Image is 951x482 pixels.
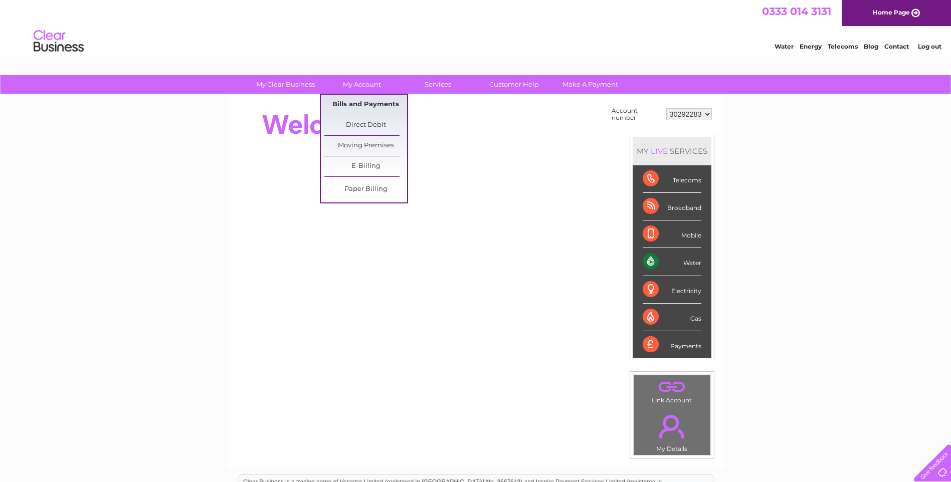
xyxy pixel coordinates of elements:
[324,156,407,176] a: E-Billing
[633,137,711,165] div: MY SERVICES
[636,409,708,444] a: .
[643,165,701,193] div: Telecoms
[884,43,909,50] a: Contact
[397,75,479,94] a: Services
[643,220,701,248] div: Mobile
[643,304,701,331] div: Gas
[643,248,701,276] div: Water
[918,43,941,50] a: Log out
[762,5,831,18] a: 0333 014 3131
[864,43,878,50] a: Blog
[633,375,711,406] td: Link Account
[549,75,632,94] a: Make A Payment
[324,95,407,115] a: Bills and Payments
[320,75,403,94] a: My Account
[239,6,713,49] div: Clear Business is a trading name of Verastar Limited (registered in [GEOGRAPHIC_DATA] No. 3667643...
[633,406,711,455] td: My Details
[649,146,670,156] div: LIVE
[643,276,701,304] div: Electricity
[33,26,84,57] img: logo.png
[800,43,822,50] a: Energy
[324,179,407,199] a: Paper Billing
[636,378,708,395] a: .
[324,115,407,135] a: Direct Debit
[643,331,701,358] div: Payments
[473,75,555,94] a: Customer Help
[609,105,664,124] td: Account number
[324,136,407,156] a: Moving Premises
[775,43,794,50] a: Water
[643,193,701,220] div: Broadband
[244,75,327,94] a: My Clear Business
[828,43,858,50] a: Telecoms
